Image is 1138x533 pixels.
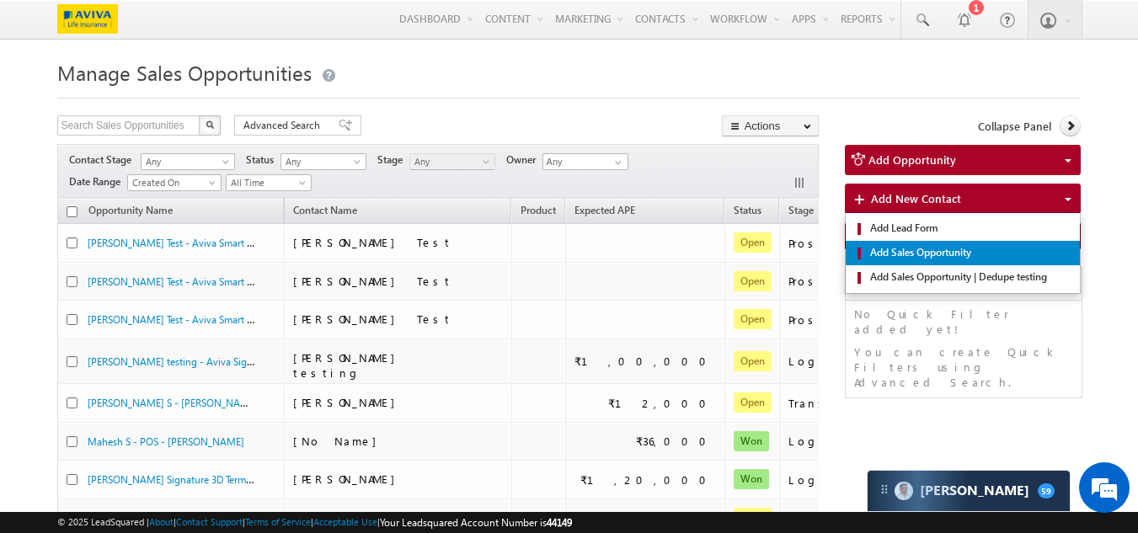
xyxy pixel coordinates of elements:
[788,204,814,216] span: Stage
[868,152,956,167] span: Add Opportunity
[606,154,627,171] a: Show All Items
[978,119,1051,134] span: Collapse Panel
[410,154,490,169] span: Any
[1038,483,1055,498] span: 59
[246,152,280,168] span: Status
[142,154,229,169] span: Any
[206,120,214,129] img: Search
[149,516,174,527] a: About
[243,118,325,133] span: Advanced Search
[854,344,1074,390] p: You can create Quick Filters using Advanced Search.
[788,312,957,328] div: Prospecting
[141,153,235,170] a: Any
[636,434,717,449] div: ₹36,000
[780,201,822,223] a: Stage
[867,470,1071,512] div: carter-dragCarter[PERSON_NAME]59
[57,59,312,86] span: Manage Sales Opportunities
[128,175,216,190] span: Created On
[281,154,361,169] span: Any
[788,274,957,289] div: Prospecting
[788,396,957,411] div: Transfer to Athena Failed
[409,153,495,170] a: Any
[866,221,1073,236] span: Add Lead Form
[734,271,772,291] span: Open
[846,265,1081,290] a: Add Sales Opportunity | Dedupe testing
[866,245,1073,260] span: Add Sales Opportunity
[67,206,77,217] input: Check all records
[542,153,628,170] input: Type to Search
[734,232,772,253] span: Open
[88,274,311,288] a: [PERSON_NAME] Test - Aviva Smart Vital - Medical
[293,235,452,249] span: [PERSON_NAME] Test
[293,434,385,448] span: [No Name]
[725,201,770,223] a: Status
[574,204,635,216] span: Expected APE
[566,201,644,223] a: Expected APE
[734,469,769,489] span: Won
[866,269,1073,285] span: Add Sales Opportunity | Dedupe testing
[227,175,307,190] span: All Time
[722,115,819,136] button: Actions
[878,482,891,496] img: carter-drag
[69,174,127,189] span: Date Range
[285,201,366,223] span: Contact Name
[88,354,334,368] a: [PERSON_NAME] testing - Aviva Signature 3D Term Plan
[734,508,772,528] span: Open
[788,472,957,488] div: Login Successful
[293,395,403,409] span: [PERSON_NAME]
[293,510,330,525] span: test
[380,516,572,529] span: Your Leadsquared Account Number is
[547,516,572,529] span: 44149
[245,516,311,527] a: Terms of Service
[574,354,717,369] div: ₹1,00,000
[88,312,333,326] a: [PERSON_NAME] Test - Aviva Smart Vital - Non Medical
[293,472,403,486] span: [PERSON_NAME]
[734,351,772,371] span: Open
[854,306,1074,337] p: No Quick Filter added yet!
[293,350,403,380] span: [PERSON_NAME] testing
[734,431,769,451] span: Won
[69,152,138,168] span: Contact Stage
[788,236,957,251] div: Prospecting
[293,312,452,326] span: [PERSON_NAME] Test
[624,510,717,525] div: ₹60,000
[788,354,957,369] div: Login WIP
[846,241,1081,265] a: Add Sales Opportunity
[88,435,244,448] a: Mahesh S - POS - [PERSON_NAME]
[871,191,961,205] span: Add New Contact
[280,153,366,170] a: Any
[506,152,542,168] span: Owner
[88,235,333,249] a: [PERSON_NAME] Test - Aviva Smart Vital - Non Medical
[226,174,312,191] a: All Time
[57,514,572,530] span: © 2025 LeadSquared | | | | |
[88,204,173,216] span: Opportunity Name
[127,174,222,191] a: Created On
[88,472,268,486] a: [PERSON_NAME] Signature 3D Term Plan
[788,510,957,525] div: Prospecting
[57,4,118,34] img: Custom Logo
[176,516,243,527] a: Contact Support
[377,152,409,168] span: Stage
[608,396,717,411] div: ₹12,000
[313,516,377,527] a: Acceptable Use
[521,204,556,216] span: Product
[88,395,279,409] a: [PERSON_NAME] S - [PERSON_NAME] Plus
[788,434,957,449] div: Login Successful
[80,201,181,223] a: Opportunity Name
[734,309,772,329] span: Open
[734,392,772,413] span: Open
[293,274,452,288] span: [PERSON_NAME] Test
[846,216,1081,241] a: Add Lead Form
[580,472,717,488] div: ₹1,20,000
